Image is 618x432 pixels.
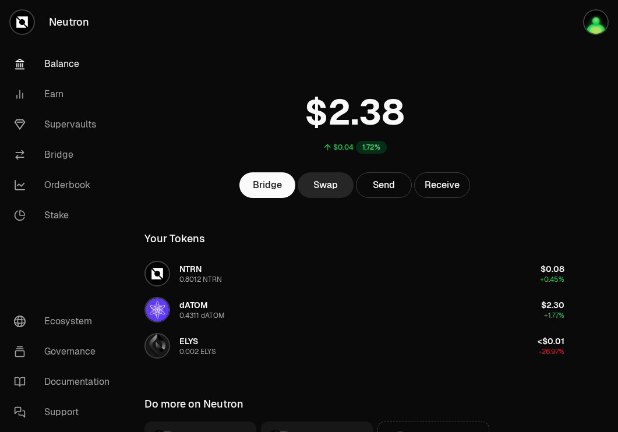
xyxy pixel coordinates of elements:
button: Receive [414,172,470,198]
a: Ecosystem [5,306,126,337]
span: NTRN [179,264,202,274]
a: Balance [5,49,126,79]
button: NTRN LogoNTRN0.8012 NTRN$0.08+0.45% [137,256,571,291]
span: $2.30 [541,300,564,310]
span: -26.97% [539,347,564,356]
img: ELYS Logo [146,334,169,357]
a: Orderbook [5,170,126,200]
button: ELYS LogoELYS0.002 ELYS<$0.01-26.97% [137,328,571,363]
a: Governance [5,337,126,367]
img: dATOM Logo [146,298,169,321]
button: Send [356,172,412,198]
img: Atom Staking [584,10,608,34]
span: +0.45% [540,275,564,284]
img: NTRN Logo [146,262,169,285]
div: 1.72% [356,141,387,154]
button: dATOM LogodATOM0.4311 dATOM$2.30+1.77% [137,292,571,327]
span: +1.77% [544,311,564,320]
div: Do more on Neutron [144,396,243,412]
a: Bridge [239,172,295,198]
div: 0.4311 dATOM [179,311,225,320]
div: 0.002 ELYS [179,347,216,356]
a: Documentation [5,367,126,397]
div: 0.8012 NTRN [179,275,222,284]
a: Bridge [5,140,126,170]
span: ELYS [179,336,198,346]
a: Stake [5,200,126,231]
a: Earn [5,79,126,109]
span: dATOM [179,300,208,310]
a: Swap [298,172,354,198]
span: $0.08 [541,264,564,274]
span: <$0.01 [538,336,564,346]
a: Supervaults [5,109,126,140]
div: $0.04 [333,143,354,152]
a: Support [5,397,126,427]
div: Your Tokens [144,231,205,247]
